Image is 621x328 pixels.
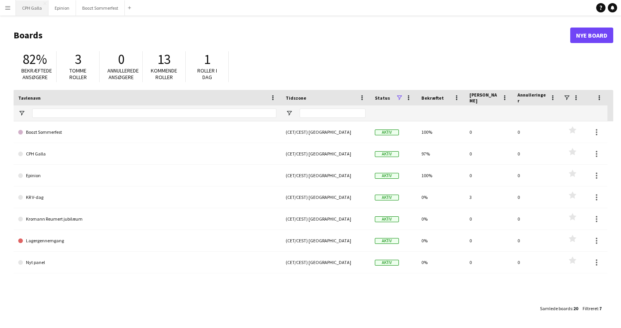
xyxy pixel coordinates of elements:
span: [PERSON_NAME] [469,92,499,104]
span: Bekræftede ansøgere [21,67,52,81]
div: : [540,301,578,316]
a: CPH Galla [18,143,276,165]
button: Boozt Sommerfest [76,0,125,16]
div: 0 [465,143,513,164]
span: Tomme roller [69,67,87,81]
div: 0 [513,208,561,230]
div: (CET/CEST) [GEOGRAPHIC_DATA] [281,252,370,273]
span: Bekræftet [421,95,444,101]
div: 0 [513,252,561,273]
div: 0% [417,208,465,230]
a: Lagergennemgang [18,230,276,252]
span: Aktiv [375,129,399,135]
span: 13 [157,51,171,68]
a: Boozt Sommerfest [18,121,276,143]
span: 1 [204,51,210,68]
span: Annulleringer [517,92,547,104]
div: (CET/CEST) [GEOGRAPHIC_DATA] [281,230,370,251]
div: 0 [465,230,513,251]
span: Annullerede ansøgere [107,67,139,81]
div: 100% [417,121,465,143]
span: 0 [118,51,124,68]
div: 0% [417,252,465,273]
div: (CET/CEST) [GEOGRAPHIC_DATA] [281,121,370,143]
div: 3 [465,186,513,208]
button: Åbn Filtermenu [18,110,25,117]
a: Epinion [18,165,276,186]
div: (CET/CEST) [GEOGRAPHIC_DATA] [281,208,370,230]
span: 82% [23,51,47,68]
div: 0 [465,121,513,143]
div: (CET/CEST) [GEOGRAPHIC_DATA] [281,143,370,164]
span: Aktiv [375,238,399,244]
div: 0% [417,230,465,251]
span: Aktiv [375,195,399,200]
div: 0 [465,165,513,186]
div: 0 [465,208,513,230]
span: Kommende roller [151,67,177,81]
div: 0 [513,165,561,186]
span: Aktiv [375,173,399,179]
div: (CET/CEST) [GEOGRAPHIC_DATA] [281,165,370,186]
span: Tidszone [286,95,306,101]
div: 0 [513,230,561,251]
span: Aktiv [375,216,399,222]
a: Nye Board [570,28,613,43]
button: CPH Galla [16,0,48,16]
a: Nyt panel [18,252,276,273]
div: (CET/CEST) [GEOGRAPHIC_DATA] [281,186,370,208]
input: Tidszone Filter Input [300,109,366,118]
span: Samlede boards [540,306,572,311]
a: KR V-dag [18,186,276,208]
button: Epinion [48,0,76,16]
div: : [583,301,602,316]
span: Filtreret [583,306,598,311]
div: 97% [417,143,465,164]
span: Tavlenavn [18,95,41,101]
h1: Boards [14,29,570,41]
div: 0 [513,121,561,143]
div: 0 [465,252,513,273]
input: Tavlenavn Filter Input [32,109,276,118]
div: 0% [417,186,465,208]
div: 0 [513,143,561,164]
div: 100% [417,165,465,186]
div: 0 [513,186,561,208]
button: Åbn Filtermenu [286,110,293,117]
span: Status [375,95,390,101]
span: Aktiv [375,260,399,266]
span: 7 [599,306,602,311]
span: Roller i dag [197,67,217,81]
span: 3 [75,51,81,68]
span: Aktiv [375,151,399,157]
span: 20 [573,306,578,311]
a: Kromann Reumert jubilæum [18,208,276,230]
